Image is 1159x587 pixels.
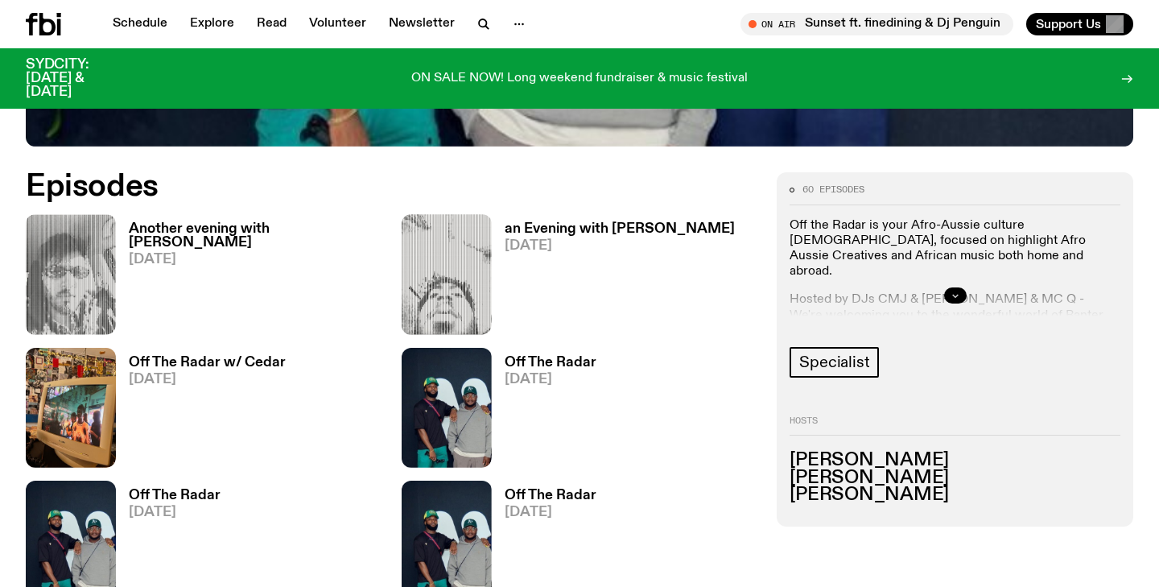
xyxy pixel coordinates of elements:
a: Specialist [790,347,879,378]
a: Volunteer [299,13,376,35]
span: Support Us [1036,17,1101,31]
span: Specialist [799,353,869,371]
span: [DATE] [505,239,735,253]
h3: [PERSON_NAME] [790,469,1120,487]
h2: Hosts [790,416,1120,436]
button: Support Us [1026,13,1133,35]
span: [DATE] [129,253,382,267]
h3: Off The Radar w/ Cedar [129,356,286,370]
button: On AirSunset ft. finedining & Dj Penguin [740,13,1013,35]
h3: [PERSON_NAME] [790,452,1120,469]
h3: SYDCITY: [DATE] & [DATE] [26,58,129,99]
p: Off the Radar is your Afro-Aussie culture [DEMOGRAPHIC_DATA], focused on highlight Afro Aussie Cr... [790,218,1120,280]
span: [DATE] [129,506,221,519]
h2: Episodes [26,172,757,201]
a: an Evening with [PERSON_NAME][DATE] [492,222,735,334]
span: 60 episodes [802,185,864,194]
span: [DATE] [505,373,596,387]
a: Explore [180,13,244,35]
a: Read [247,13,296,35]
h3: [PERSON_NAME] [790,486,1120,504]
p: ON SALE NOW! Long weekend fundraiser & music festival [411,72,748,86]
h3: Off The Radar [505,489,596,502]
a: Off The Radar[DATE] [492,356,596,468]
h3: an Evening with [PERSON_NAME] [505,222,735,236]
a: Off The Radar w/ Cedar[DATE] [116,356,286,468]
a: Newsletter [379,13,464,35]
span: [DATE] [129,373,286,387]
span: [DATE] [505,506,596,519]
h3: Off The Radar [129,489,221,502]
a: Another evening with [PERSON_NAME][DATE] [116,222,382,334]
h3: Off The Radar [505,356,596,370]
h3: Another evening with [PERSON_NAME] [129,222,382,250]
img: CMJ, OVO and MC Q stand together against a dark blue wall with a white graphic. They are gazing c... [402,348,492,468]
a: Schedule [103,13,177,35]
